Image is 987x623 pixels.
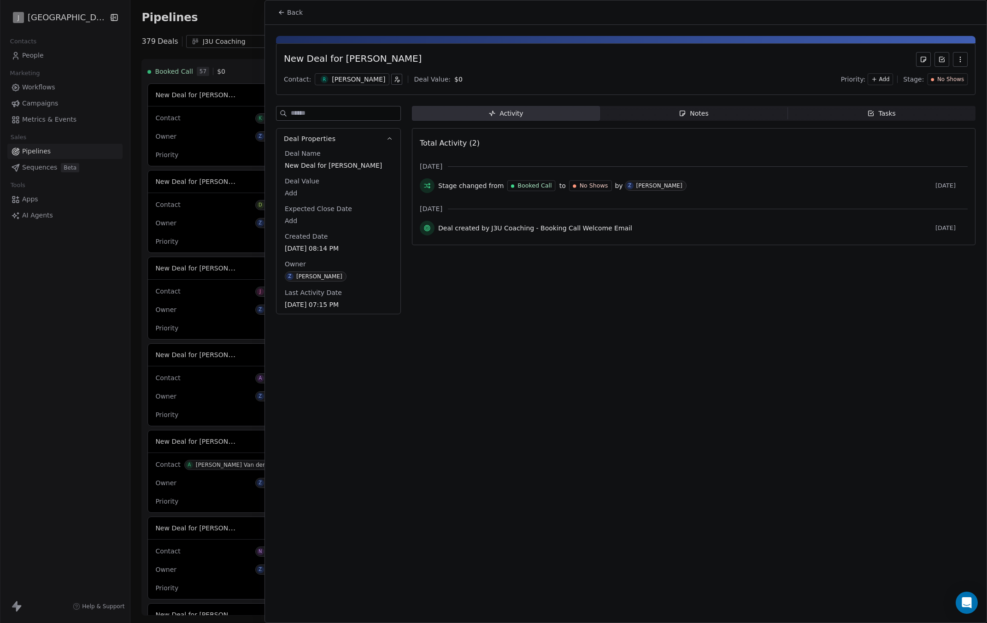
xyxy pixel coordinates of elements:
span: Created Date [283,232,329,241]
span: $ 0 [454,76,463,83]
span: Owner [283,259,308,269]
span: Last Activity Date [283,288,344,297]
span: Add [879,76,890,83]
div: Z [628,182,631,189]
span: Deal created by [438,223,489,233]
span: Deal Value [283,176,321,186]
span: [DATE] 08:14 PM [285,244,392,253]
span: to [559,181,566,190]
div: Z [288,273,292,280]
span: J3U Coaching - Booking Call Welcome Email [491,223,632,233]
span: Stage changed from [438,181,504,190]
div: Notes [679,109,708,118]
div: Deal Value: [414,75,450,84]
span: Deal Properties [284,134,335,143]
div: [PERSON_NAME] [636,182,682,189]
span: Booked Call [518,182,552,190]
button: Deal Properties [276,129,400,149]
span: [DATE] [420,204,442,213]
span: Total Activity (2) [420,139,480,147]
div: [PERSON_NAME] [296,273,342,280]
span: r [321,76,329,83]
span: Add [285,216,392,225]
span: by [615,181,623,190]
span: No Shows [579,182,608,190]
span: [DATE] 07:15 PM [285,300,392,309]
div: Tasks [867,109,896,118]
div: Deal Properties [276,149,400,314]
span: No Shows [937,76,964,83]
div: Contact: [284,75,311,84]
span: Expected Close Date [283,204,354,213]
button: Back [272,4,308,21]
span: Add [285,188,392,198]
span: Priority: [841,75,866,84]
span: New Deal for [PERSON_NAME] [285,161,392,170]
span: Back [287,8,303,17]
div: Open Intercom Messenger [956,592,978,614]
span: [DATE] [935,224,968,232]
span: Stage: [903,75,924,84]
div: New Deal for [PERSON_NAME] [284,52,422,67]
span: [DATE] [935,182,968,189]
span: [DATE] [420,162,442,171]
div: [PERSON_NAME] [332,75,385,84]
span: Deal Name [283,149,323,158]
